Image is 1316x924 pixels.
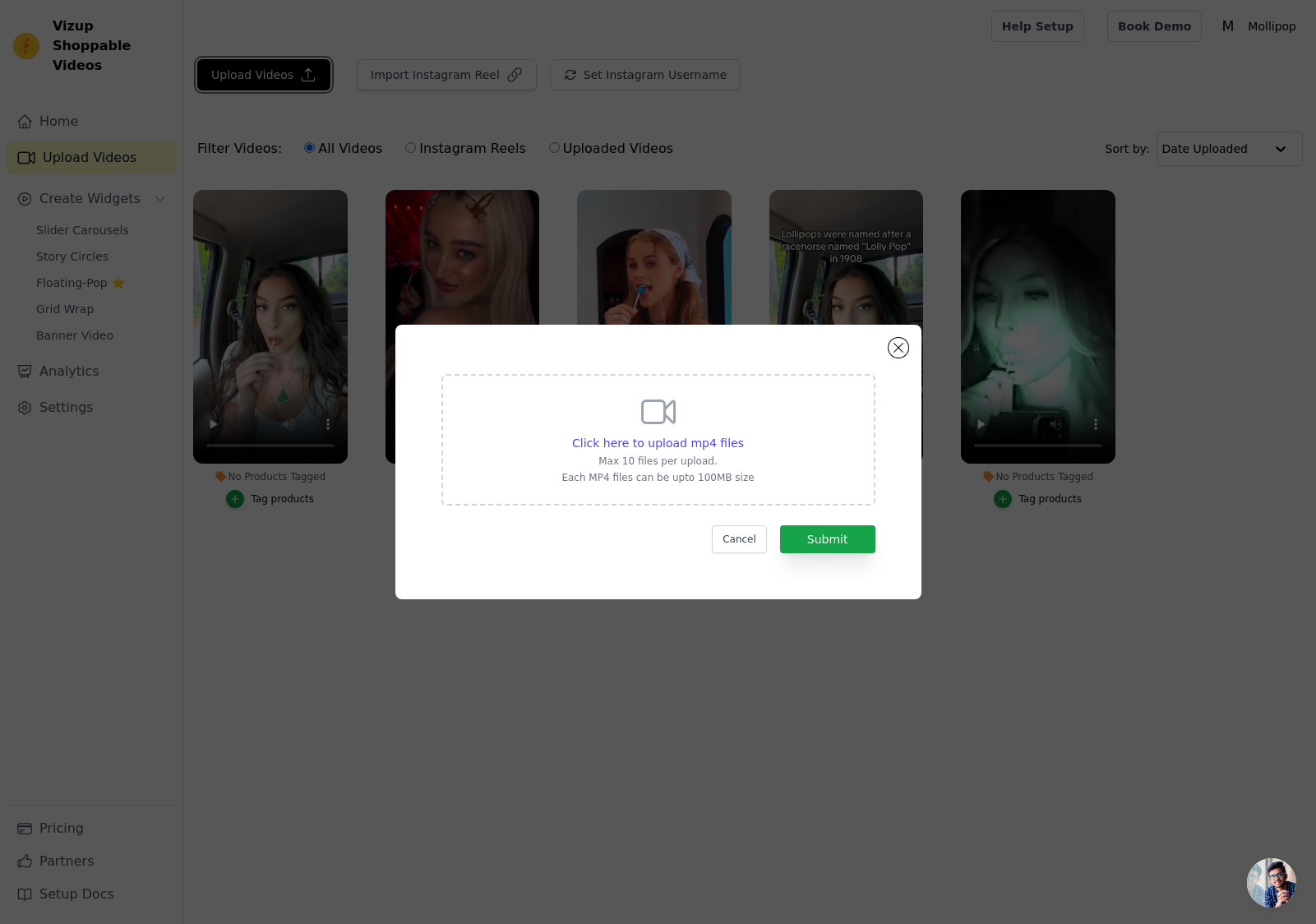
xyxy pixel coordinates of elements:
div: Open chat [1247,858,1296,908]
span: Click here to upload mp4 files [572,437,744,450]
button: Submit [780,525,875,553]
button: Close modal [889,338,908,358]
p: Max 10 files per upload. [561,455,754,468]
button: Cancel [712,525,767,553]
p: Each MP4 files can be upto 100MB size [561,471,754,484]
